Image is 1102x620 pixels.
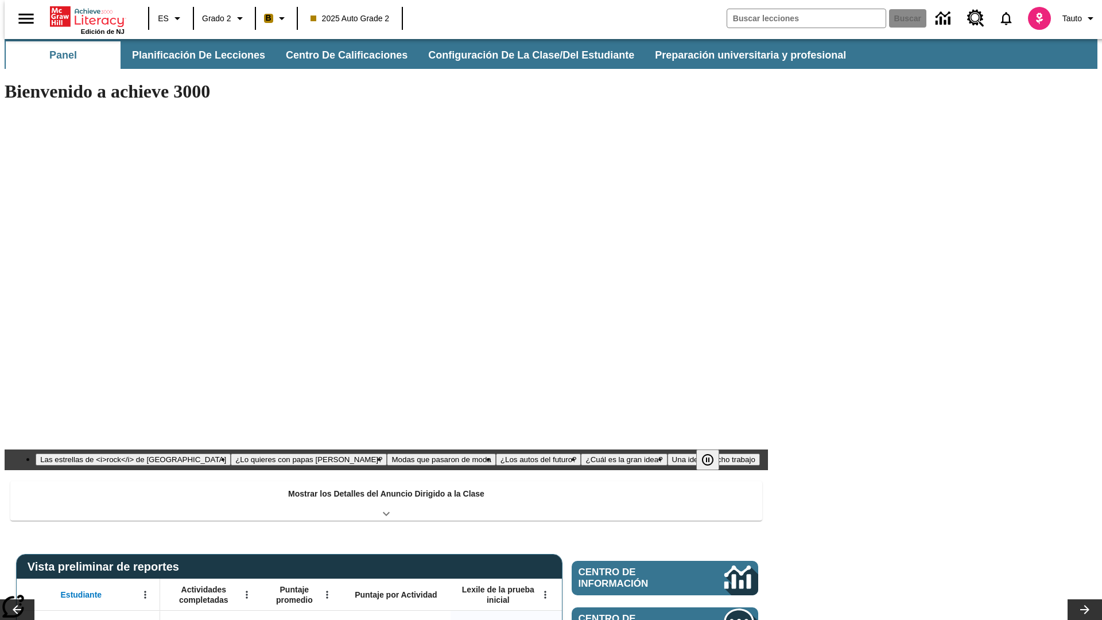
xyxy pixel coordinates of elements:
a: Notificaciones [991,3,1021,33]
span: B [266,11,271,25]
span: Actividades completadas [166,584,242,605]
div: Mostrar los Detalles del Anuncio Dirigido a la Clase [10,481,762,521]
a: Centro de información [572,561,758,595]
span: Edición de NJ [81,28,125,35]
span: Puntaje promedio [267,584,322,605]
a: Centro de información [929,3,960,34]
button: Abrir menú [238,586,255,603]
span: Grado 2 [202,13,231,25]
button: Preparación universitaria y profesional [646,41,855,69]
button: Abrir menú [137,586,154,603]
div: Subbarra de navegación [5,39,1097,69]
div: Subbarra de navegación [5,41,856,69]
a: Portada [50,5,125,28]
div: Pausar [696,449,731,470]
button: Diapositiva 1 Las estrellas de <i>rock</i> de Madagascar [36,454,231,466]
button: Diapositiva 4 ¿Los autos del futuro? [496,454,581,466]
button: Configuración de la clase/del estudiante [419,41,643,69]
span: Lexile de la prueba inicial [456,584,540,605]
div: Portada [50,4,125,35]
button: Planificación de lecciones [123,41,274,69]
button: Escoja un nuevo avatar [1021,3,1058,33]
button: Diapositiva 5 ¿Cuál es la gran idea? [581,454,667,466]
button: Diapositiva 2 ¿Lo quieres con papas fritas? [231,454,387,466]
span: ES [158,13,169,25]
p: Mostrar los Detalles del Anuncio Dirigido a la Clase [288,488,484,500]
button: Abrir menú [537,586,554,603]
h1: Bienvenido a achieve 3000 [5,81,768,102]
span: Centro de información [579,567,686,590]
button: Pausar [696,449,719,470]
button: Lenguaje: ES, Selecciona un idioma [153,8,189,29]
span: 2025 Auto Grade 2 [311,13,390,25]
button: Panel [6,41,121,69]
span: Tauto [1062,13,1082,25]
input: Buscar campo [727,9,886,28]
button: Diapositiva 3 Modas que pasaron de moda [387,454,495,466]
span: Vista preliminar de reportes [28,560,185,573]
button: Grado: Grado 2, Elige un grado [197,8,251,29]
span: Estudiante [61,590,102,600]
button: Boost El color de la clase es anaranjado claro. Cambiar el color de la clase. [259,8,293,29]
span: Puntaje por Actividad [355,590,437,600]
a: Centro de recursos, Se abrirá en una pestaña nueva. [960,3,991,34]
button: Abrir menú [319,586,336,603]
button: Carrusel de lecciones, seguir [1068,599,1102,620]
img: avatar image [1028,7,1051,30]
button: Perfil/Configuración [1058,8,1102,29]
button: Centro de calificaciones [277,41,417,69]
button: Abrir el menú lateral [9,2,43,36]
button: Diapositiva 6 Una idea, mucho trabajo [668,454,760,466]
